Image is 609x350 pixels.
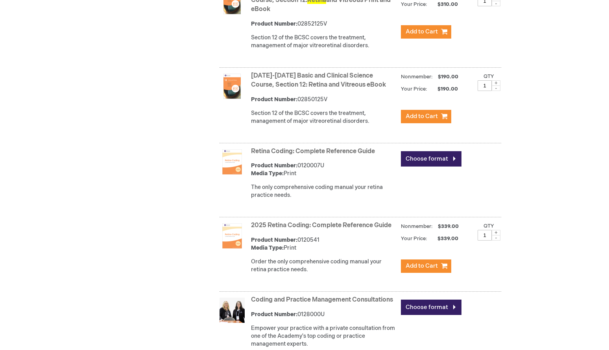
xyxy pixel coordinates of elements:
img: Retina Coding: Complete Reference Guide [220,149,245,174]
strong: Nonmember: [401,222,433,231]
div: 0128000U [251,311,397,319]
input: Qty [478,230,492,241]
input: Qty [478,80,492,91]
span: $190.00 [428,86,459,92]
span: Add to Cart [406,262,438,270]
p: The only comprehensive coding manual your retina practice needs. [251,183,397,199]
span: $190.00 [437,74,460,80]
label: Qty [484,73,494,80]
a: [DATE]-[DATE] Basic and Clinical Science Course, Section 12: Retina and Vitreous eBook [251,72,386,89]
div: Empower your practice with a private consultation from one of the Academy's top coding or practic... [251,324,397,348]
a: 2025 Retina Coding: Complete Reference Guide [251,222,391,229]
span: $339.00 [428,235,460,242]
div: 02852125V [251,20,397,28]
a: Retina Coding: Complete Reference Guide [251,148,375,155]
div: Section 12 of the BCSC covers the treatment, management of major vitreoretinal disorders. [251,34,397,50]
span: $310.00 [428,1,459,7]
img: Coding and Practice Management Consultations [220,298,245,323]
span: $339.00 [437,223,460,230]
button: Add to Cart [401,25,451,39]
strong: Product Number: [251,96,297,103]
div: 0120541 Print [251,236,397,252]
div: 02850125V [251,96,397,104]
a: Coding and Practice Management Consultations [251,296,393,304]
strong: Product Number: [251,20,297,27]
button: Add to Cart [401,259,451,273]
button: Add to Cart [401,110,451,123]
strong: Nonmember: [401,72,433,82]
a: Choose format [401,300,461,315]
div: 0120007U Print [251,162,397,178]
strong: Your Price: [401,1,427,7]
strong: Your Price: [401,235,427,242]
img: 2025-2026 Basic and Clinical Science Course, Section 12: Retina and Vitreous eBook [220,74,245,99]
span: Add to Cart [406,113,438,120]
strong: Product Number: [251,311,297,318]
strong: Your Price: [401,86,427,92]
div: Section 12 of the BCSC covers the treatment, management of major vitreoretinal disorders. [251,109,397,125]
span: Add to Cart [406,28,438,35]
a: Choose format [401,151,461,167]
strong: Media Type: [251,244,284,251]
strong: Media Type: [251,170,284,177]
strong: Product Number: [251,162,297,169]
strong: Product Number: [251,237,297,243]
label: Qty [484,223,494,229]
img: 2025 Retina Coding: Complete Reference Guide [220,223,245,248]
p: Order the only comprehensive coding manual your retina practice needs. [251,258,397,274]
